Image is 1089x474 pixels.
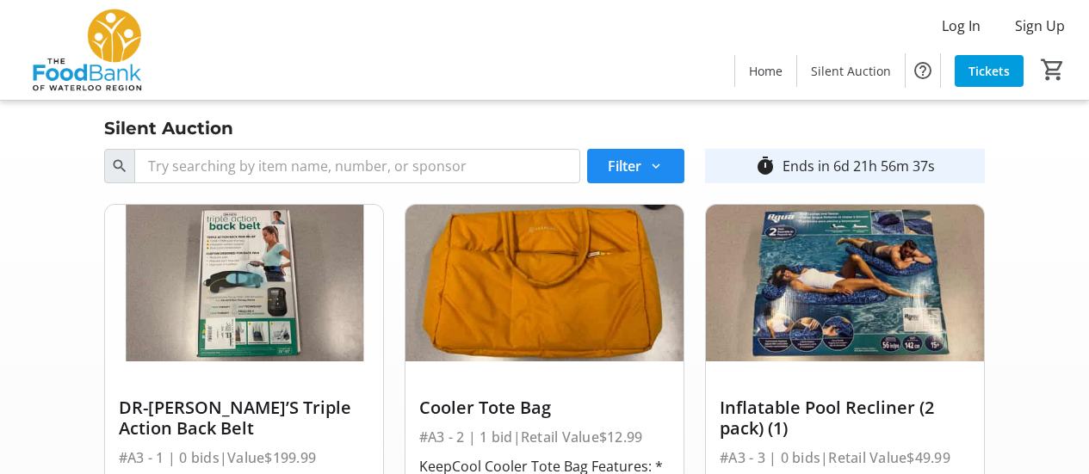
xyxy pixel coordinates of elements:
[797,55,905,87] a: Silent Auction
[608,156,641,176] span: Filter
[1037,54,1068,85] button: Cart
[955,55,1024,87] a: Tickets
[749,62,783,80] span: Home
[134,149,580,183] input: Try searching by item name, number, or sponsor
[783,156,935,176] div: Ends in 6d 21h 56m 37s
[755,156,776,176] mat-icon: timer_outline
[720,397,970,439] div: Inflatable Pool Recliner (2 pack) (1)
[968,62,1010,80] span: Tickets
[105,205,383,361] img: DR-HO’S Triple Action Back Belt
[1001,12,1079,40] button: Sign Up
[119,446,369,470] div: #A3 - 1 | 0 bids | Value $199.99
[587,149,684,183] button: Filter
[10,7,164,93] img: The Food Bank of Waterloo Region's Logo
[706,205,984,361] img: Inflatable Pool Recliner (2 pack) (1)
[94,114,244,142] div: Silent Auction
[942,15,981,36] span: Log In
[1015,15,1065,36] span: Sign Up
[735,55,796,87] a: Home
[906,53,940,88] button: Help
[419,397,670,418] div: Cooler Tote Bag
[119,397,369,439] div: DR-[PERSON_NAME]’S Triple Action Back Belt
[419,425,670,449] div: #A3 - 2 | 1 bid | Retail Value $12.99
[405,205,684,361] img: Cooler Tote Bag
[928,12,994,40] button: Log In
[811,62,891,80] span: Silent Auction
[720,446,970,470] div: #A3 - 3 | 0 bids | Retail Value $49.99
